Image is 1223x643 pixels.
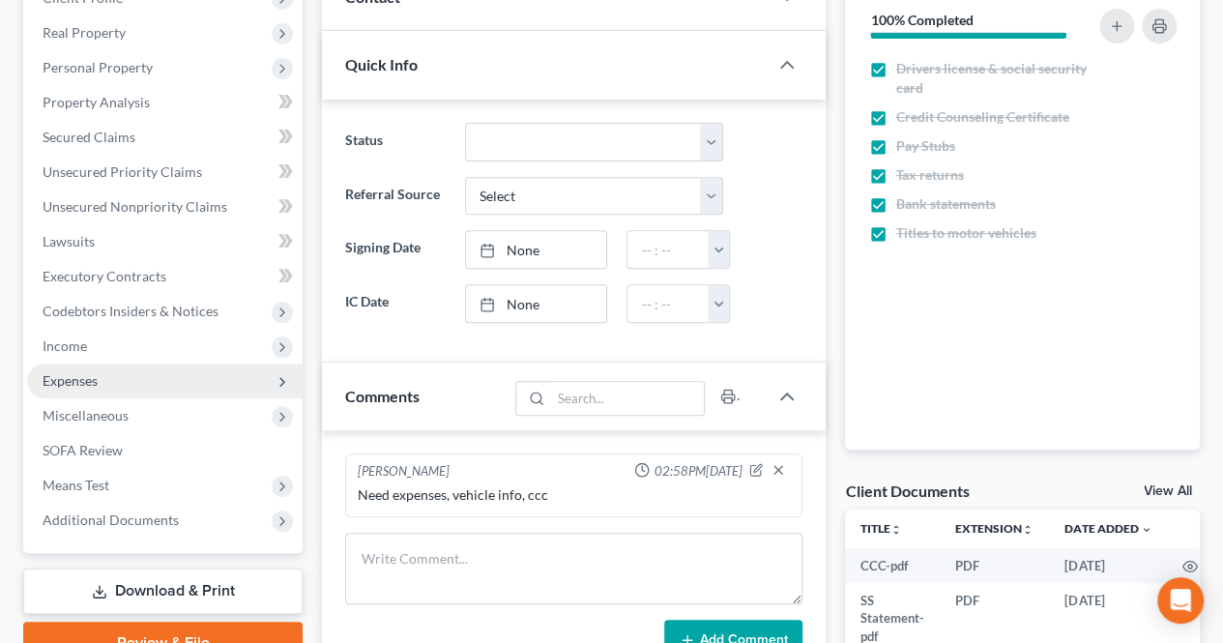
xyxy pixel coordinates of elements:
a: Lawsuits [27,224,303,259]
div: [PERSON_NAME] [358,462,450,482]
a: Download & Print [23,569,303,614]
span: Bank statements [895,194,995,214]
label: Signing Date [335,230,454,269]
label: IC Date [335,284,454,323]
span: Real Property [43,24,126,41]
td: CCC-pdf [845,548,940,583]
span: Drivers license & social security card [895,59,1094,98]
span: Expenses [43,372,98,389]
i: expand_more [1140,524,1151,536]
span: Personal Property [43,59,153,75]
a: None [466,231,607,268]
span: Secured Claims [43,129,135,145]
input: -- : -- [627,285,709,322]
div: Need expenses, vehicle info, ccc [358,485,790,505]
i: unfold_more [1022,524,1034,536]
span: Property Analysis [43,94,150,110]
span: Lawsuits [43,233,95,249]
a: Property Analysis [27,85,303,120]
a: View All [1144,484,1192,498]
td: [DATE] [1049,548,1167,583]
span: Codebtors Insiders & Notices [43,303,218,319]
span: 02:58PM[DATE] [654,462,742,481]
i: unfold_more [890,524,902,536]
span: Tax returns [895,165,963,185]
label: Status [335,123,454,161]
strong: 100% Completed [870,12,973,28]
a: SOFA Review [27,433,303,468]
span: Means Test [43,477,109,493]
span: Executory Contracts [43,268,166,284]
div: Open Intercom Messenger [1157,577,1204,624]
span: Pay Stubs [895,136,954,156]
div: Client Documents [845,481,969,501]
input: -- : -- [627,231,709,268]
span: Additional Documents [43,511,179,528]
a: Titleunfold_more [860,521,902,536]
span: Comments [345,387,420,405]
span: Unsecured Nonpriority Claims [43,198,227,215]
a: Executory Contracts [27,259,303,294]
span: SOFA Review [43,442,123,458]
a: Unsecured Nonpriority Claims [27,190,303,224]
input: Search... [551,382,705,415]
a: Extensionunfold_more [955,521,1034,536]
a: Unsecured Priority Claims [27,155,303,190]
span: Credit Counseling Certificate [895,107,1068,127]
span: Income [43,337,87,354]
a: None [466,285,607,322]
span: Unsecured Priority Claims [43,163,202,180]
span: Quick Info [345,55,418,73]
span: Miscellaneous [43,407,129,424]
a: Secured Claims [27,120,303,155]
label: Referral Source [335,177,454,216]
span: Titles to motor vehicles [895,223,1035,243]
td: PDF [940,548,1049,583]
a: Date Added expand_more [1064,521,1151,536]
